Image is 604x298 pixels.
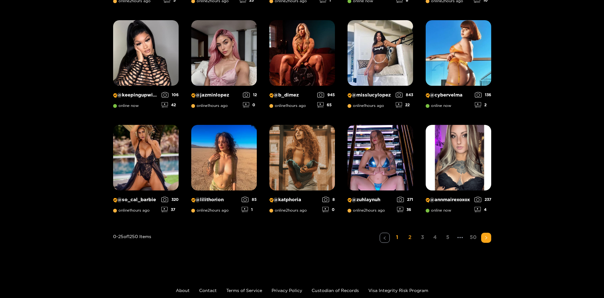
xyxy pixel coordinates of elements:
div: 4 [475,207,491,212]
button: right [481,233,491,243]
div: 37 [161,207,179,212]
span: online 1 hours ago [348,103,384,108]
img: Creator Profile Image: zuhlaynuh [348,125,413,190]
img: Creator Profile Image: annmairexoxox [426,125,491,190]
span: online 2 hours ago [191,208,229,213]
img: Creator Profile Image: jazminlopez [191,20,257,86]
p: @ cybervelma [426,92,472,98]
div: 136 [475,92,491,97]
div: 36 [397,207,413,212]
a: 3 [417,233,428,242]
div: 320 [161,197,179,202]
a: Creator Profile Image: katphoria@katphoriaonline2hours ago80 [269,125,335,217]
img: Creator Profile Image: b_dimez [269,20,335,86]
a: Visa Integrity Risk Program [368,288,428,293]
img: Creator Profile Image: lilithorion [191,125,257,190]
span: online now [426,103,451,108]
a: Terms of Service [226,288,262,293]
div: 843 [396,92,413,97]
span: online 1 hours ago [191,103,228,108]
a: 50 [468,233,479,242]
div: 945 [317,92,335,97]
a: Creator Profile Image: misslucylopez@misslucylopezonline1hours ago84322 [348,20,413,112]
p: @ annmairexoxox [426,197,471,203]
a: Creator Profile Image: b_dimez@b_dimezonline1hours ago94565 [269,20,335,112]
p: @ b_dimez [269,92,314,98]
p: @ so_cal_barbie [113,197,158,203]
div: 0 [322,207,335,212]
img: Creator Profile Image: keepingupwithmo [113,20,179,86]
span: online 1 hours ago [269,103,306,108]
li: Next 5 Pages [455,233,465,243]
a: 2 [405,233,415,242]
p: @ katphoria [269,197,319,203]
a: Creator Profile Image: keepingupwithmo@keepingupwithmoonline now10642 [113,20,179,112]
div: 271 [397,197,413,202]
p: @ misslucylopez [348,92,393,98]
a: Creator Profile Image: cybervelma@cybervelmaonline now1362 [426,20,491,112]
a: Creator Profile Image: jazminlopez@jazminlopezonline1hours ago120 [191,20,257,112]
div: 42 [162,102,179,108]
div: 8 [322,197,335,202]
span: left [383,236,387,240]
img: Creator Profile Image: misslucylopez [348,20,413,86]
a: Creator Profile Image: annmairexoxox@annmairexoxoxonline now2374 [426,125,491,217]
li: Next Page [481,233,491,243]
div: 106 [162,92,179,97]
span: online now [426,208,451,213]
p: @ jazminlopez [191,92,240,98]
a: Creator Profile Image: lilithorion@lilithoriononline2hours ago851 [191,125,257,217]
img: Creator Profile Image: cybervelma [426,20,491,86]
a: Contact [199,288,217,293]
span: ••• [455,233,465,243]
div: 65 [317,102,335,108]
p: @ zuhlaynuh [348,197,394,203]
div: 1 [242,207,257,212]
div: 12 [243,92,257,97]
a: Creator Profile Image: zuhlaynuh@zuhlaynuhonline2hours ago27136 [348,125,413,217]
span: right [484,236,488,240]
span: online now [113,103,139,108]
div: 85 [242,197,257,202]
a: Custodian of Records [312,288,359,293]
a: Privacy Policy [272,288,302,293]
span: online 2 hours ago [269,208,307,213]
a: About [176,288,190,293]
a: Creator Profile Image: so_cal_barbie@so_cal_barbieonline1hours ago32037 [113,125,179,217]
a: 1 [392,233,402,242]
p: @ lilithorion [191,197,239,203]
div: 22 [396,102,413,108]
span: online 1 hours ago [113,208,150,213]
p: @ keepingupwithmo [113,92,158,98]
div: 2 [475,102,491,108]
span: online 2 hours ago [348,208,385,213]
img: Creator Profile Image: katphoria [269,125,335,190]
button: left [380,233,390,243]
div: 0 - 25 of 1250 items [113,233,151,268]
div: 0 [243,102,257,108]
a: 5 [443,233,453,242]
div: 237 [475,197,491,202]
li: Previous Page [380,233,390,243]
a: 4 [430,233,440,242]
img: Creator Profile Image: so_cal_barbie [113,125,179,190]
